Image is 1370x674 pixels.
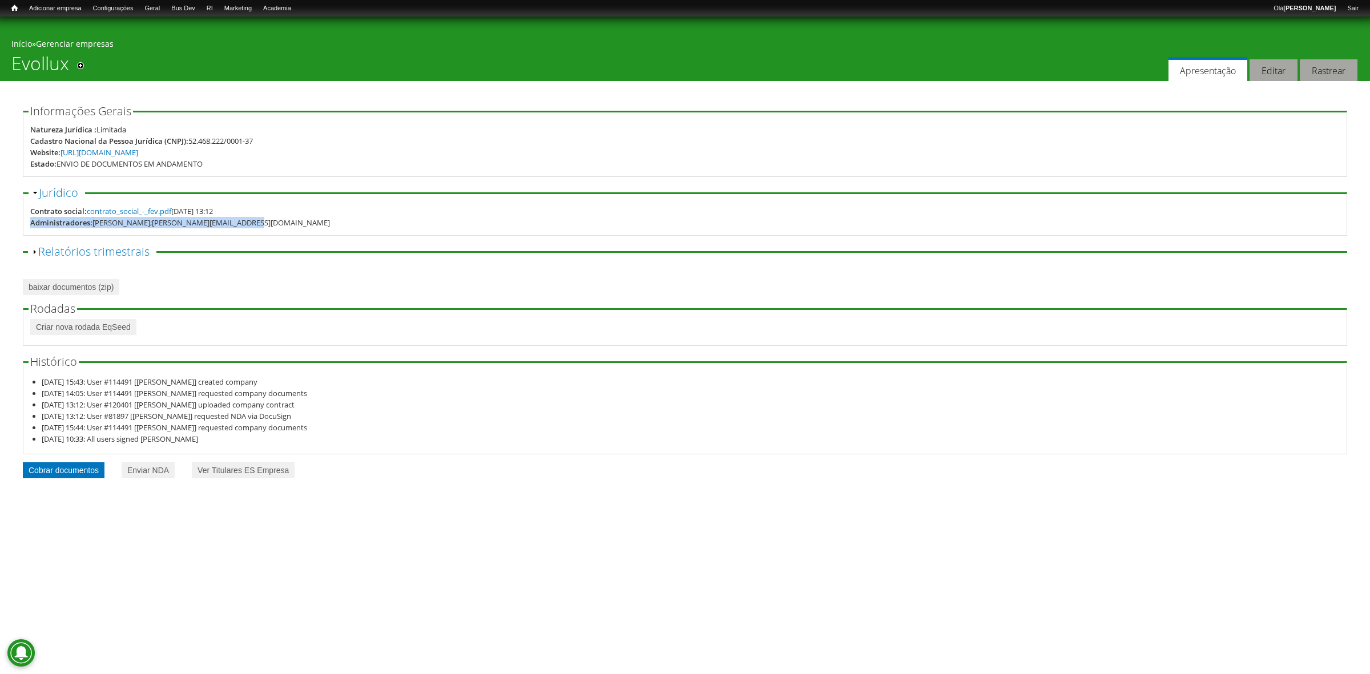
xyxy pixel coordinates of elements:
a: Sair [1341,3,1364,14]
div: Natureza Jurídica : [30,124,96,135]
a: Geral [139,3,166,14]
li: [DATE] 10:33: All users signed [PERSON_NAME] [42,433,1340,445]
strong: [PERSON_NAME] [1283,5,1336,11]
div: ENVIO DE DOCUMENTOS EM ANDAMENTO [57,158,203,169]
a: Relatórios trimestrais [38,244,150,259]
a: Ver Titulares ES Empresa [192,462,295,478]
h1: Evollux [11,53,69,81]
a: Marketing [219,3,257,14]
a: Apresentação [1168,57,1247,82]
li: [DATE] 14:05: User #114491 [[PERSON_NAME]] requested company documents [42,388,1340,399]
span: [DATE] 13:12 [87,206,213,216]
a: Configurações [87,3,139,14]
span: Histórico [30,354,77,369]
a: Criar nova rodada EqSeed [30,319,136,335]
a: Gerenciar empresas [36,38,114,49]
a: contrato_social_-_fev.pdf [87,206,171,216]
a: Bus Dev [166,3,201,14]
span: Informações Gerais [30,103,131,119]
a: Adicionar empresa [23,3,87,14]
a: Início [11,38,32,49]
a: Jurídico [39,185,78,200]
div: Administradores: [30,217,92,228]
a: baixar documentos (zip) [23,279,119,295]
a: Academia [257,3,297,14]
li: [DATE] 13:12: User #81897 [[PERSON_NAME]] requested NDA via DocuSign [42,410,1340,422]
div: » [11,38,1359,53]
li: [DATE] 13:12: User #120401 [[PERSON_NAME]] uploaded company contract [42,399,1340,410]
a: Rastrear [1300,59,1357,82]
a: Editar [1250,59,1298,82]
a: Olá[PERSON_NAME] [1268,3,1341,14]
div: [PERSON_NAME];[PERSON_NAME][EMAIL_ADDRESS][DOMAIN_NAME] [92,217,330,228]
a: RI [201,3,219,14]
div: Limitada [96,124,126,135]
li: [DATE] 15:44: User #114491 [[PERSON_NAME]] requested company documents [42,422,1340,433]
li: [DATE] 15:43: User #114491 [[PERSON_NAME]] created company [42,376,1340,388]
div: Estado: [30,158,57,169]
div: Website: [30,147,61,158]
div: Cadastro Nacional da Pessoa Jurídica (CNPJ): [30,135,188,147]
a: Enviar NDA [122,462,175,478]
a: Início [6,3,23,14]
div: 52.468.222/0001-37 [188,135,253,147]
div: Contrato social: [30,205,87,217]
span: Início [11,4,18,12]
a: [URL][DOMAIN_NAME] [61,147,138,158]
a: Cobrar documentos [23,462,104,478]
span: Rodadas [30,301,75,316]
